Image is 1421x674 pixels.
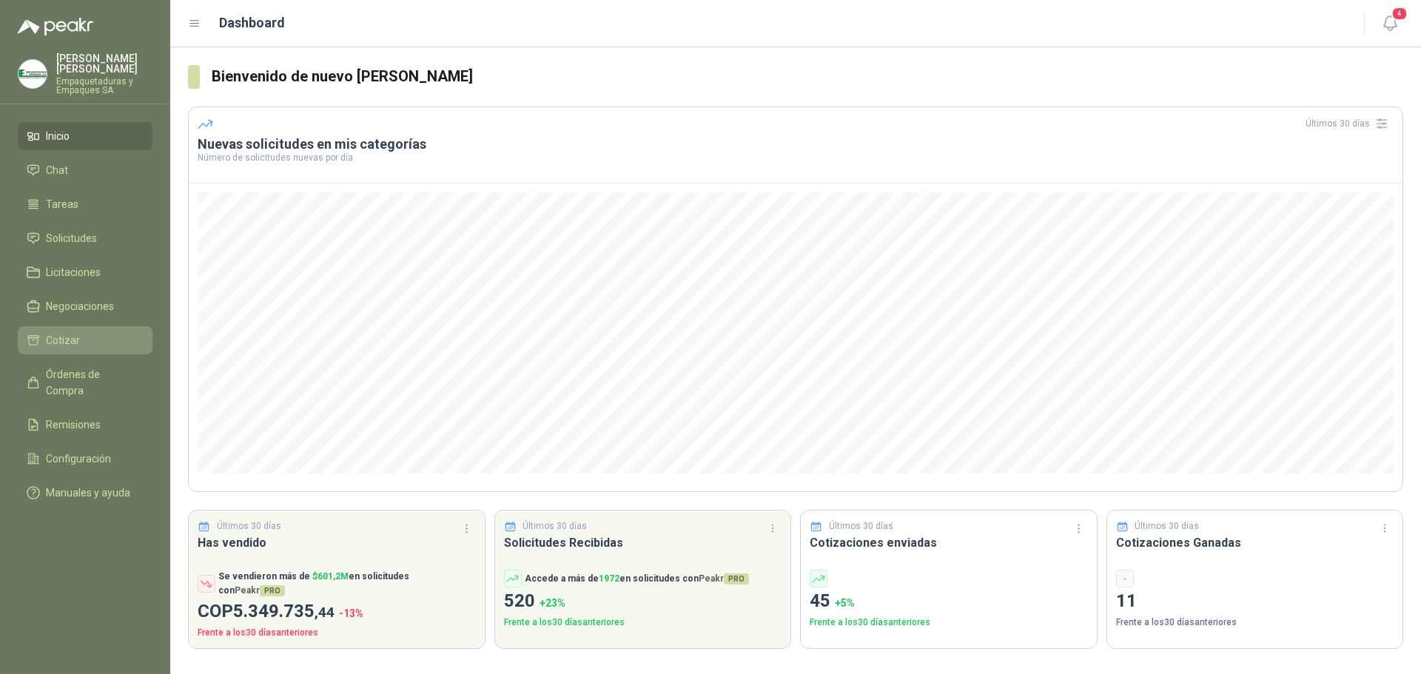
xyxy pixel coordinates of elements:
p: Últimos 30 días [523,519,587,533]
span: Tareas [46,196,78,212]
a: Tareas [18,190,152,218]
span: Órdenes de Compra [46,366,138,399]
span: Negociaciones [46,298,114,314]
a: Cotizar [18,326,152,354]
span: Licitaciones [46,264,101,280]
h3: Cotizaciones Ganadas [1116,533,1394,552]
h3: Solicitudes Recibidas [504,533,782,552]
p: 45 [810,587,1088,616]
div: - [1116,570,1134,587]
h3: Cotizaciones enviadas [810,533,1088,552]
span: + 5 % [835,597,855,609]
span: 5.349.735 [233,601,335,621]
span: 4 [1391,7,1408,21]
span: Peakr [699,573,749,584]
a: Negociaciones [18,292,152,320]
a: Inicio [18,122,152,150]
a: Configuración [18,445,152,473]
span: 1972 [599,573,619,584]
p: Empaquetaduras y Empaques SA [56,77,152,95]
h3: Bienvenido de nuevo [PERSON_NAME] [212,65,1403,88]
p: Últimos 30 días [217,519,281,533]
a: Manuales y ayuda [18,479,152,507]
span: Configuración [46,451,111,467]
span: Cotizar [46,332,80,348]
a: Solicitudes [18,224,152,252]
p: Número de solicitudes nuevas por día [198,153,1394,162]
span: Remisiones [46,417,101,433]
p: Frente a los 30 días anteriores [1116,616,1394,630]
p: Frente a los 30 días anteriores [504,616,782,630]
span: ,44 [315,604,335,621]
a: Remisiones [18,411,152,439]
span: Inicio [46,128,70,144]
h3: Has vendido [198,533,476,552]
p: Accede a más de en solicitudes con [525,572,749,586]
span: Solicitudes [46,230,97,246]
div: Últimos 30 días [1306,112,1394,135]
a: Chat [18,156,152,184]
span: $ 601,2M [312,571,349,582]
h1: Dashboard [219,13,285,33]
p: [PERSON_NAME] [PERSON_NAME] [56,53,152,74]
span: Manuales y ayuda [46,485,130,501]
p: Últimos 30 días [829,519,893,533]
img: Company Logo [19,60,47,88]
p: Últimos 30 días [1135,519,1199,533]
span: Peakr [235,585,285,596]
p: 520 [504,587,782,616]
span: PRO [724,573,749,584]
span: -13 % [339,607,363,619]
a: Licitaciones [18,258,152,286]
p: Se vendieron más de en solicitudes con [218,570,476,598]
p: COP [198,598,476,626]
span: Chat [46,162,68,178]
span: + 23 % [540,597,565,609]
button: 4 [1377,10,1403,37]
p: 11 [1116,587,1394,616]
a: Órdenes de Compra [18,360,152,405]
p: Frente a los 30 días anteriores [198,626,476,640]
span: PRO [260,585,285,596]
h3: Nuevas solicitudes en mis categorías [198,135,1394,153]
p: Frente a los 30 días anteriores [810,616,1088,630]
img: Logo peakr [18,18,93,36]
